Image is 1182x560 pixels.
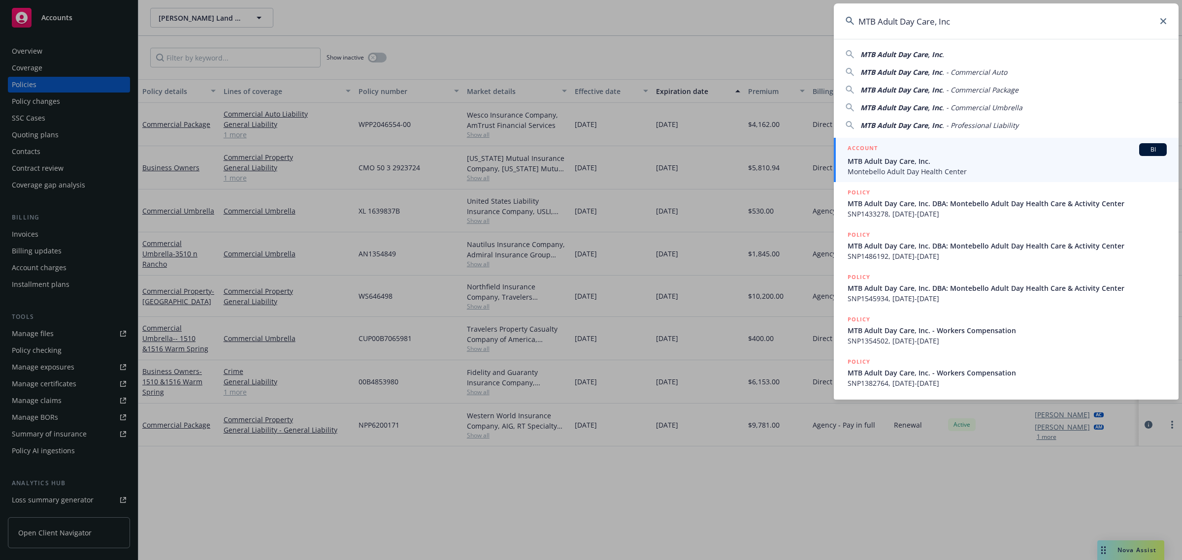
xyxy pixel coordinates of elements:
[1143,145,1163,154] span: BI
[834,3,1179,39] input: Search...
[848,325,1167,336] span: MTB Adult Day Care, Inc. - Workers Compensation
[834,182,1179,224] a: POLICYMTB Adult Day Care, Inc. DBA: Montebello Adult Day Health Care & Activity CenterSNP1433278,...
[848,314,870,324] h5: POLICY
[848,187,870,197] h5: POLICY
[848,293,1167,304] span: SNP1545934, [DATE]-[DATE]
[942,85,1018,94] span: . - Commercial Package
[860,103,942,112] span: MTB Adult Day Care, Inc
[942,121,1018,130] span: . - Professional Liability
[942,103,1022,112] span: . - Commercial Umbrella
[848,378,1167,388] span: SNP1382764, [DATE]-[DATE]
[848,283,1167,293] span: MTB Adult Day Care, Inc. DBA: Montebello Adult Day Health Care & Activity Center
[848,209,1167,219] span: SNP1433278, [DATE]-[DATE]
[860,67,942,77] span: MTB Adult Day Care, Inc
[834,309,1179,351] a: POLICYMTB Adult Day Care, Inc. - Workers CompensationSNP1354502, [DATE]-[DATE]
[848,336,1167,346] span: SNP1354502, [DATE]-[DATE]
[834,351,1179,394] a: POLICYMTB Adult Day Care, Inc. - Workers CompensationSNP1382764, [DATE]-[DATE]
[860,50,942,59] span: MTB Adult Day Care, Inc
[860,85,942,94] span: MTB Adult Day Care, Inc
[942,67,1007,77] span: . - Commercial Auto
[848,241,1167,251] span: MTB Adult Day Care, Inc. DBA: Montebello Adult Day Health Care & Activity Center
[848,198,1167,209] span: MTB Adult Day Care, Inc. DBA: Montebello Adult Day Health Care & Activity Center
[848,272,870,282] h5: POLICY
[848,230,870,240] h5: POLICY
[834,138,1179,182] a: ACCOUNTBIMTB Adult Day Care, Inc.Montebello Adult Day Health Center
[942,50,944,59] span: .
[860,121,942,130] span: MTB Adult Day Care, Inc
[834,267,1179,309] a: POLICYMTB Adult Day Care, Inc. DBA: Montebello Adult Day Health Care & Activity CenterSNP1545934,...
[848,166,1167,177] span: Montebello Adult Day Health Center
[848,156,1167,166] span: MTB Adult Day Care, Inc.
[848,357,870,367] h5: POLICY
[848,143,878,155] h5: ACCOUNT
[834,224,1179,267] a: POLICYMTB Adult Day Care, Inc. DBA: Montebello Adult Day Health Care & Activity CenterSNP1486192,...
[848,251,1167,261] span: SNP1486192, [DATE]-[DATE]
[848,368,1167,378] span: MTB Adult Day Care, Inc. - Workers Compensation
